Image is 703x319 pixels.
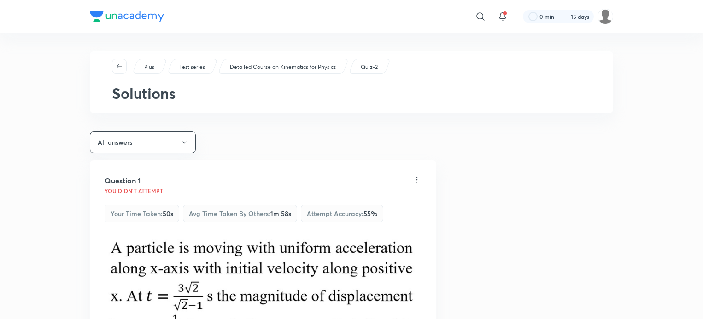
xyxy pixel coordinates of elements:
p: Test series [179,63,205,71]
a: Detailed Course on Kinematics for Physics [228,63,338,71]
p: Detailed Course on Kinematics for Physics [230,63,336,71]
p: You didn't Attempt [105,188,163,194]
img: Company Logo [90,11,164,22]
img: surabhi [598,9,613,24]
div: Avg time taken by others : [183,205,297,222]
div: Attempt accuracy : [301,205,383,222]
div: Your time taken : [105,205,179,222]
p: Quiz-2 [361,63,378,71]
h2: Solutions [112,85,591,102]
span: 1m 58s [270,209,291,218]
button: All answers [90,131,196,153]
span: 55 % [363,209,377,218]
a: Quiz-2 [359,63,380,71]
a: Test series [178,63,207,71]
img: streak [560,12,569,21]
p: Plus [144,63,154,71]
h5: Question 1 [105,175,141,186]
a: Plus [143,63,156,71]
span: 50s [163,209,173,218]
